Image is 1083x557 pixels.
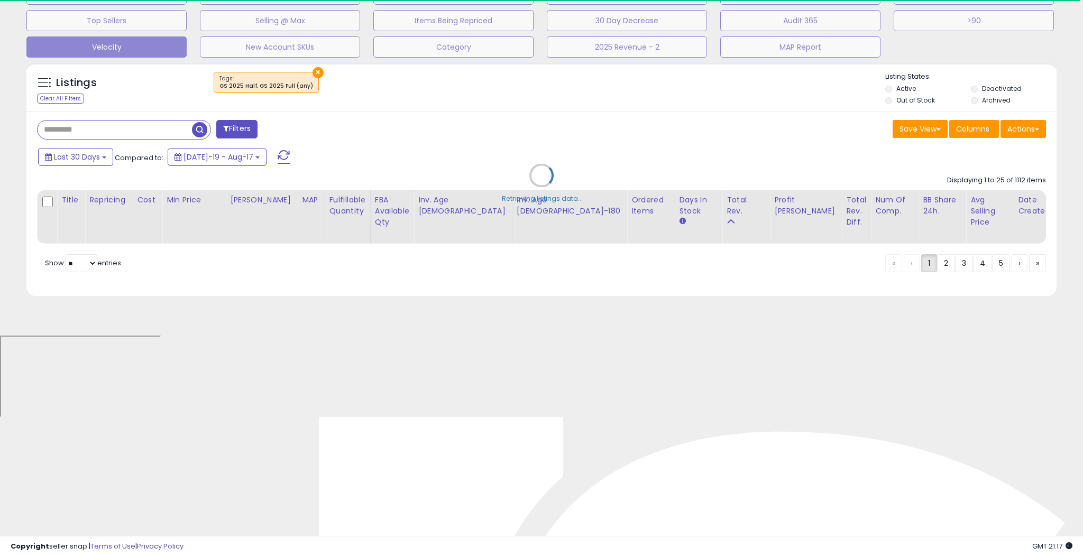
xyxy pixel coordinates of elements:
[200,10,360,31] button: Selling @ Max
[720,10,880,31] button: Audit 365
[26,36,187,58] button: Velocity
[547,36,707,58] button: 2025 Revenue - 2
[373,36,534,58] button: Category
[547,10,707,31] button: 30 Day Decrease
[894,10,1054,31] button: >90
[720,36,880,58] button: MAP Report
[26,10,187,31] button: Top Sellers
[502,194,581,203] div: Retrieving listings data..
[373,10,534,31] button: Items Being Repriced
[200,36,360,58] button: New Account SKUs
